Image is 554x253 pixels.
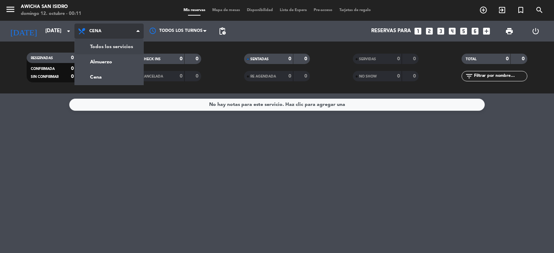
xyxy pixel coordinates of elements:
[413,27,422,36] i: looks_one
[459,27,468,36] i: looks_5
[31,75,59,79] span: SIN CONFIRMAR
[288,56,291,61] strong: 0
[71,55,74,60] strong: 0
[196,74,200,79] strong: 0
[397,56,400,61] strong: 0
[371,28,411,34] span: Reservas para
[413,74,417,79] strong: 0
[535,6,544,14] i: search
[413,56,417,61] strong: 0
[209,8,243,12] span: Mapa de mesas
[397,74,400,79] strong: 0
[209,101,345,109] div: No hay notas para este servicio. Haz clic para agregar una
[250,57,269,61] span: SENTADAS
[304,56,309,61] strong: 0
[243,8,276,12] span: Disponibilidad
[310,8,336,12] span: Pre-acceso
[75,39,143,54] a: Todos los servicios
[31,56,53,60] span: RESERVADAS
[465,72,473,80] i: filter_list
[425,27,434,36] i: looks_two
[180,56,182,61] strong: 0
[482,27,491,36] i: add_box
[517,6,525,14] i: turned_in_not
[473,72,527,80] input: Filtrar por nombre...
[304,74,309,79] strong: 0
[498,6,506,14] i: exit_to_app
[531,27,540,35] i: power_settings_new
[505,27,513,35] span: print
[218,27,226,35] span: pending_actions
[196,56,200,61] strong: 0
[31,67,55,71] span: CONFIRMADA
[448,27,457,36] i: looks_4
[359,75,377,78] span: NO SHOW
[288,74,291,79] strong: 0
[276,8,310,12] span: Lista de Espera
[180,74,182,79] strong: 0
[75,54,143,70] a: Almuerzo
[436,27,445,36] i: looks_3
[180,8,209,12] span: Mis reservas
[471,27,480,36] i: looks_6
[71,74,74,79] strong: 0
[5,24,42,39] i: [DATE]
[522,21,549,42] div: LOG OUT
[21,3,81,10] div: Awicha San Isidro
[336,8,374,12] span: Tarjetas de regalo
[506,56,509,61] strong: 0
[522,56,526,61] strong: 0
[64,27,73,35] i: arrow_drop_down
[359,57,376,61] span: SERVIDAS
[479,6,488,14] i: add_circle_outline
[5,4,16,15] i: menu
[142,57,161,61] span: CHECK INS
[250,75,276,78] span: RE AGENDADA
[466,57,476,61] span: TOTAL
[75,70,143,85] a: Cena
[71,66,74,71] strong: 0
[5,4,16,17] button: menu
[142,75,163,78] span: CANCELADA
[89,29,101,34] span: Cena
[21,10,81,17] div: domingo 12. octubre - 00:11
